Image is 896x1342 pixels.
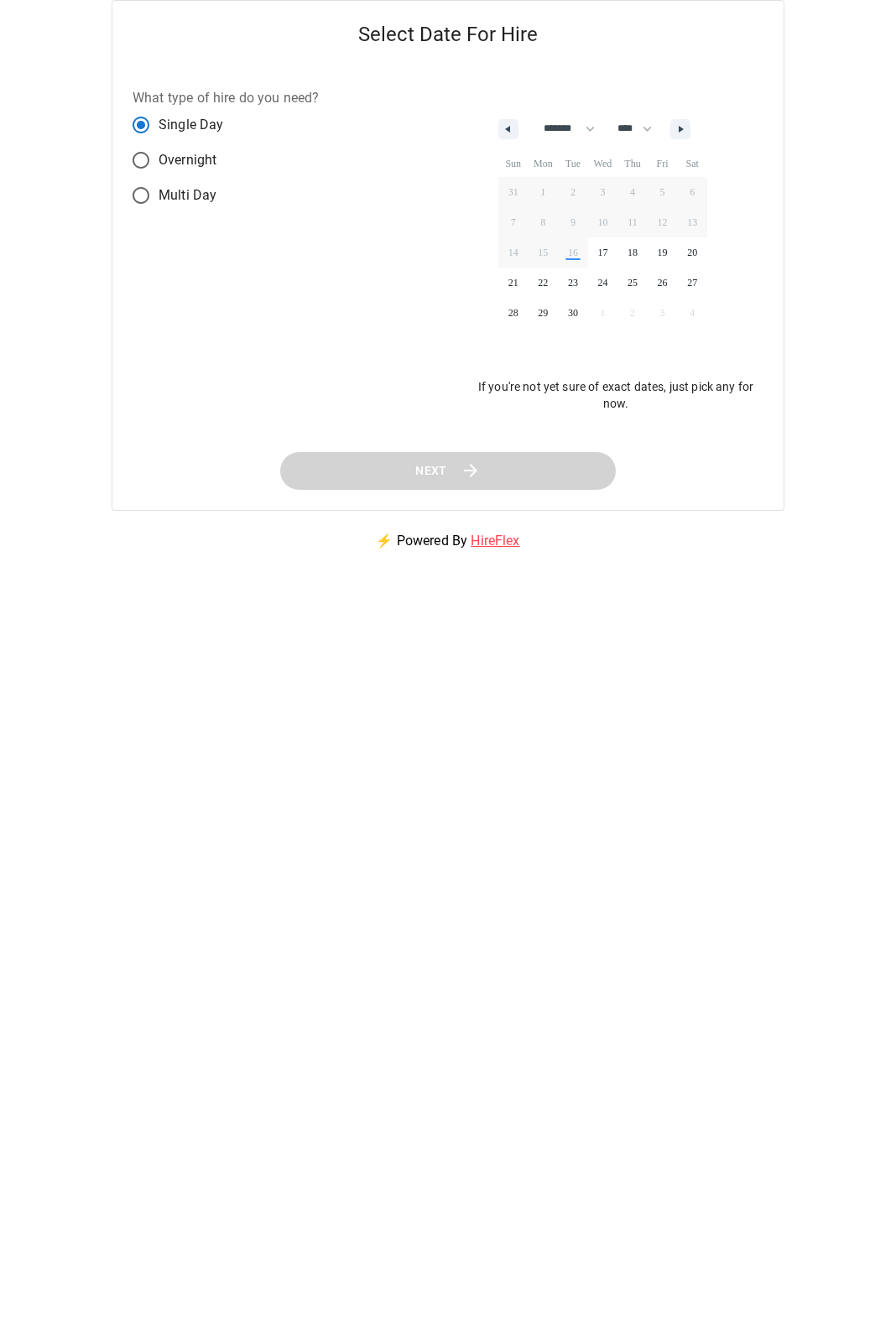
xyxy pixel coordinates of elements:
[508,268,518,298] span: 21
[617,237,648,268] button: 18
[540,207,545,237] span: 8
[538,237,548,268] span: 15
[648,177,678,207] button: 5
[630,177,635,207] span: 4
[508,298,518,328] span: 28
[677,237,707,268] button: 20
[597,268,607,298] span: 24
[648,237,678,268] button: 19
[658,237,668,268] span: 19
[529,268,559,298] button: 22
[617,207,648,237] button: 11
[529,150,559,177] span: Mon
[617,268,648,298] button: 25
[498,237,529,268] button: 14
[511,207,516,237] span: 7
[648,268,678,298] button: 26
[356,511,539,571] p: ⚡ Powered By
[677,207,707,237] button: 13
[471,533,519,549] a: HireFlex
[677,177,707,207] button: 6
[568,268,578,298] span: 23
[538,298,548,328] span: 29
[498,298,529,328] button: 28
[628,268,638,298] span: 25
[529,207,559,237] button: 8
[568,237,578,268] span: 16
[538,268,548,298] span: 22
[588,268,618,298] button: 24
[529,177,559,207] button: 1
[658,207,668,237] span: 12
[159,150,216,170] span: Overnight
[597,237,607,268] span: 17
[588,177,618,207] button: 3
[660,177,665,207] span: 5
[677,150,707,177] span: Sat
[159,115,224,135] span: Single Day
[588,207,618,237] button: 10
[628,207,638,237] span: 11
[677,268,707,298] button: 27
[568,298,578,328] span: 30
[628,237,638,268] span: 18
[690,177,695,207] span: 6
[540,177,545,207] span: 1
[112,1,784,68] h5: Select Date For Hire
[558,177,588,207] button: 2
[159,185,216,205] span: Multi Day
[558,207,588,237] button: 9
[600,177,605,207] span: 3
[588,150,618,177] span: Wed
[687,237,697,268] span: 20
[570,177,576,207] span: 2
[558,268,588,298] button: 23
[597,207,607,237] span: 10
[570,207,576,237] span: 9
[558,298,588,328] button: 30
[687,207,697,237] span: 13
[280,452,616,490] button: Next
[617,150,648,177] span: Thu
[498,150,529,177] span: Sun
[468,378,763,412] p: If you're not yet sure of exact dates, just pick any for now.
[687,268,697,298] span: 27
[648,207,678,237] button: 12
[658,268,668,298] span: 26
[529,298,559,328] button: 29
[558,150,588,177] span: Tue
[617,177,648,207] button: 4
[133,88,320,107] label: What type of hire do you need?
[498,207,529,237] button: 7
[415,460,447,481] span: Next
[508,237,518,268] span: 14
[558,237,588,268] button: 16
[529,237,559,268] button: 15
[648,150,678,177] span: Fri
[498,268,529,298] button: 21
[588,237,618,268] button: 17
